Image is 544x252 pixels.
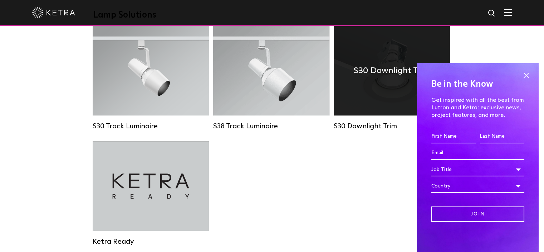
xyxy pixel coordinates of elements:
input: Email [431,146,524,160]
div: Country [431,179,524,193]
a: Ketra Ready Ketra Ready [93,141,209,246]
input: First Name [431,130,476,143]
div: S30 Downlight Trim [334,122,450,130]
a: S38 Track Luminaire Lumen Output:1100Colors:White / BlackBeam Angles:10° / 25° / 40° / 60°Wattage... [213,26,329,130]
input: Last Name [480,130,524,143]
input: Join [431,206,524,222]
a: S30 Downlight Trim S30 Downlight Trim [334,26,450,130]
img: search icon [487,9,496,18]
img: ketra-logo-2019-white [32,7,75,18]
div: Job Title [431,163,524,176]
div: Ketra Ready [93,237,209,246]
p: Get inspired with all the best from Lutron and Ketra: exclusive news, project features, and more. [431,96,524,119]
a: S30 Track Luminaire Lumen Output:1100Colors:White / BlackBeam Angles:15° / 25° / 40° / 60° / 90°W... [93,26,209,130]
h4: Be in the Know [431,77,524,91]
img: Hamburger%20Nav.svg [504,9,512,16]
h4: S30 Downlight Trim [354,64,430,77]
div: S30 Track Luminaire [93,122,209,130]
div: S38 Track Luminaire [213,122,329,130]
